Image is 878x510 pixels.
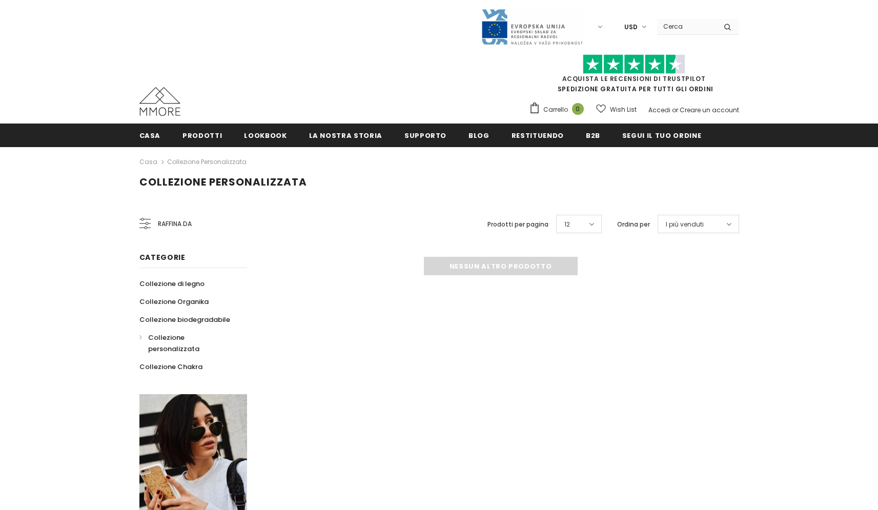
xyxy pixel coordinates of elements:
[309,131,382,140] span: La nostra storia
[543,105,568,115] span: Carrello
[468,124,489,147] a: Blog
[680,106,739,114] a: Creare un account
[586,131,600,140] span: B2B
[666,219,704,230] span: I più venduti
[139,362,202,372] span: Collezione Chakra
[167,157,247,166] a: Collezione personalizzata
[139,156,157,168] a: Casa
[672,106,678,114] span: or
[572,103,584,115] span: 0
[139,87,180,116] img: Casi MMORE
[139,311,230,329] a: Collezione biodegradabile
[596,100,637,118] a: Wish List
[657,19,716,34] input: Search Site
[139,279,205,289] span: Collezione di legno
[139,329,236,358] a: Collezione personalizzata
[481,8,583,46] img: Javni Razpis
[564,219,570,230] span: 12
[139,297,209,307] span: Collezione Organika
[182,131,222,140] span: Prodotti
[512,131,564,140] span: Restituendo
[562,74,706,83] a: Acquista le recensioni di TrustPilot
[244,131,287,140] span: Lookbook
[139,131,161,140] span: Casa
[529,102,589,117] a: Carrello 0
[404,124,446,147] a: supporto
[148,333,199,354] span: Collezione personalizzata
[182,124,222,147] a: Prodotti
[139,124,161,147] a: Casa
[139,252,186,262] span: Categorie
[487,219,548,230] label: Prodotti per pagina
[529,59,739,93] span: SPEDIZIONE GRATUITA PER TUTTI GLI ORDINI
[648,106,670,114] a: Accedi
[158,218,192,230] span: Raffina da
[139,275,205,293] a: Collezione di legno
[139,315,230,324] span: Collezione biodegradabile
[468,131,489,140] span: Blog
[481,22,583,31] a: Javni Razpis
[624,22,638,32] span: USD
[244,124,287,147] a: Lookbook
[586,124,600,147] a: B2B
[139,358,202,376] a: Collezione Chakra
[610,105,637,115] span: Wish List
[583,54,685,74] img: Fidati di Pilot Stars
[139,293,209,311] a: Collezione Organika
[622,131,701,140] span: Segui il tuo ordine
[617,219,650,230] label: Ordina per
[404,131,446,140] span: supporto
[622,124,701,147] a: Segui il tuo ordine
[512,124,564,147] a: Restituendo
[139,175,307,189] span: Collezione personalizzata
[309,124,382,147] a: La nostra storia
